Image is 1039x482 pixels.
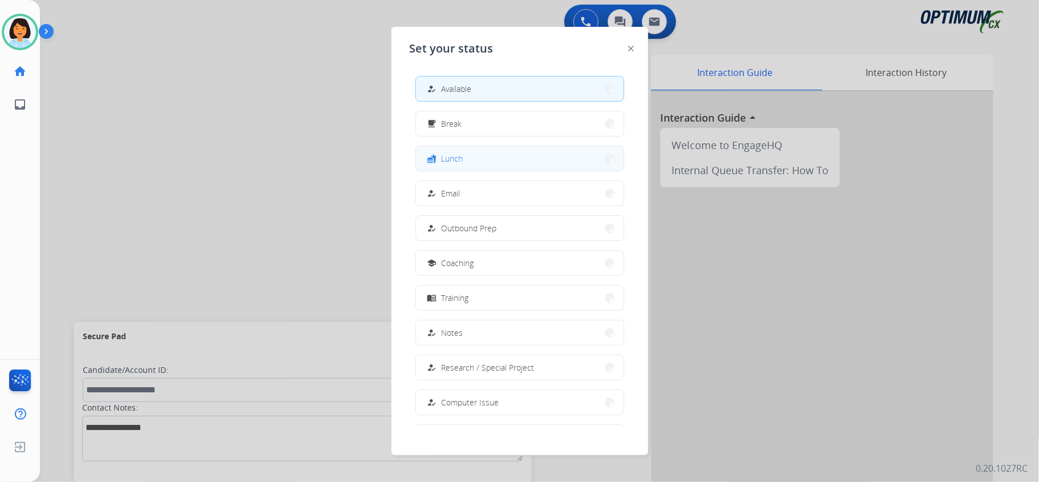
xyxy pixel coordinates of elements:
button: Computer Issue [416,390,624,415]
button: Lunch [416,146,624,171]
img: avatar [4,16,36,48]
mat-icon: fastfood [427,154,436,163]
button: Outbound Prep [416,216,624,240]
span: Computer Issue [442,396,499,408]
button: Available [416,77,624,101]
span: Notes [442,327,463,339]
mat-icon: how_to_reg [427,397,436,407]
button: Notes [416,320,624,345]
mat-icon: inbox [13,98,27,111]
mat-icon: how_to_reg [427,328,436,338]
mat-icon: how_to_reg [427,188,436,198]
mat-icon: menu_book [427,293,436,303]
span: Research / Special Project [442,361,535,373]
mat-icon: how_to_reg [427,223,436,233]
mat-icon: school [427,258,436,268]
button: Email [416,181,624,206]
mat-icon: how_to_reg [427,363,436,372]
span: Lunch [442,152,463,164]
button: Internet Issue [416,425,624,449]
button: Break [416,111,624,136]
span: Coaching [442,257,474,269]
span: Outbound Prep [442,222,497,234]
span: Available [442,83,472,95]
mat-icon: free_breakfast [427,119,436,128]
span: Break [442,118,462,130]
button: Research / Special Project [416,355,624,380]
button: Coaching [416,251,624,275]
img: close-button [628,46,634,51]
span: Set your status [410,41,494,57]
button: Training [416,286,624,310]
p: 0.20.1027RC [976,461,1028,475]
span: Training [442,292,469,304]
mat-icon: home [13,65,27,78]
mat-icon: how_to_reg [427,84,436,94]
span: Email [442,187,460,199]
